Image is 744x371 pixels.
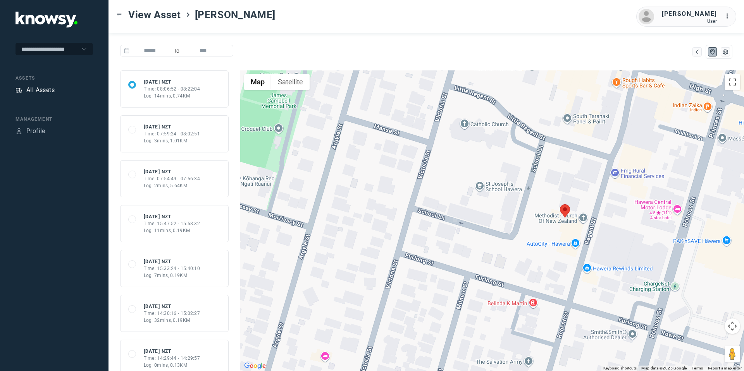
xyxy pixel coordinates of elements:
[144,92,200,99] div: Log: 14mins, 0.74KM
[144,265,200,272] div: Time: 15:33:24 - 15:40:10
[662,19,717,24] div: User
[244,74,271,90] button: Show street map
[128,8,181,22] span: View Asset
[117,12,122,17] div: Toggle Menu
[144,317,200,324] div: Log: 32mins, 0.19KM
[144,220,200,227] div: Time: 15:47:52 - 15:58:32
[242,361,268,371] img: Google
[15,75,93,82] div: Assets
[725,318,740,334] button: Map camera controls
[26,85,55,95] div: All Assets
[725,13,733,19] tspan: ...
[722,48,729,55] div: List
[144,227,200,234] div: Log: 11mins, 0.19KM
[725,12,734,22] div: :
[725,74,740,90] button: Toggle fullscreen view
[144,130,200,137] div: Time: 07:59:24 - 08:02:51
[144,175,200,182] div: Time: 07:54:49 - 07:56:34
[603,366,637,371] button: Keyboard shortcuts
[170,45,183,56] span: To
[144,348,200,355] div: [DATE] NZT
[662,9,717,19] div: [PERSON_NAME]
[641,366,687,370] span: Map data ©2025 Google
[15,87,22,94] div: Assets
[144,123,200,130] div: [DATE] NZT
[242,361,268,371] a: Open this area in Google Maps (opens a new window)
[195,8,276,22] span: [PERSON_NAME]
[144,79,200,85] div: [DATE] NZT
[144,182,200,189] div: Log: 2mins, 5.64KM
[144,85,200,92] div: Time: 08:06:52 - 08:22:04
[271,74,310,90] button: Show satellite imagery
[144,303,200,310] div: [DATE] NZT
[144,258,200,265] div: [DATE] NZT
[639,9,654,24] img: avatar.png
[15,12,77,27] img: Application Logo
[708,366,742,370] a: Report a map error
[15,116,93,123] div: Management
[15,127,45,136] a: ProfileProfile
[144,310,200,317] div: Time: 14:30:16 - 15:02:27
[144,355,200,362] div: Time: 14:29:44 - 14:29:57
[709,48,716,55] div: Map
[144,272,200,279] div: Log: 7mins, 0.19KM
[26,127,45,136] div: Profile
[692,366,703,370] a: Terms (opens in new tab)
[185,12,191,18] div: >
[15,128,22,135] div: Profile
[694,48,701,55] div: Map
[725,12,734,21] div: :
[144,168,200,175] div: [DATE] NZT
[15,85,55,95] a: AssetsAll Assets
[725,346,740,362] button: Drag Pegman onto the map to open Street View
[144,137,200,144] div: Log: 3mins, 1.01KM
[144,213,200,220] div: [DATE] NZT
[144,362,200,369] div: Log: 0mins, 0.13KM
